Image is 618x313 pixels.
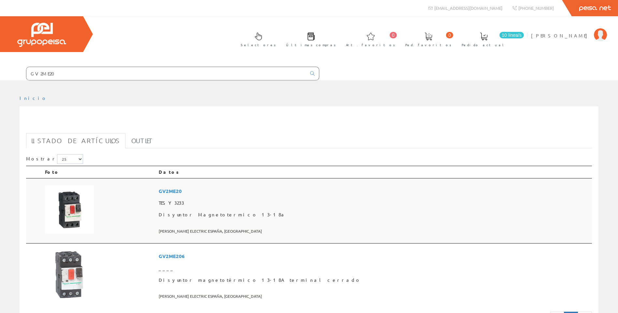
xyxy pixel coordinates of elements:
span: 0 [446,32,453,38]
span: Selectores [241,42,276,48]
select: Mostrar [57,154,83,164]
span: GV2ME206 [159,250,589,262]
label: Mostrar [26,154,83,164]
span: [PHONE_NUMBER] [518,5,554,11]
a: Inicio [20,95,47,101]
span: [PERSON_NAME] ELECTRIC ESPAÑA, [GEOGRAPHIC_DATA] [159,291,589,302]
span: ____ [159,263,589,274]
span: Últimas compras [286,42,336,48]
a: Listado de artículos [26,133,125,148]
input: Buscar ... [26,67,306,80]
img: Foto artículo Disyuntor magnetotérmico 13-18A terminal cerrado (150x150) [45,250,94,299]
a: Selectores [234,27,279,51]
a: [PERSON_NAME] [531,27,607,33]
span: [PERSON_NAME] ELECTRIC ESPAÑA, [GEOGRAPHIC_DATA] [159,226,589,237]
span: Pedido actual [462,42,506,48]
span: Disyuntor Magnetotermico 13-18a [159,209,589,221]
th: Foto [42,166,156,178]
a: 10 línea/s Pedido actual [455,27,525,51]
span: Disyuntor magnetotérmico 13-18A terminal cerrado [159,274,589,286]
a: Outlet [126,133,158,148]
span: 0 [390,32,397,38]
img: Foto artículo Disyuntor Magnetotermico 13-18a (150x150) [45,185,94,234]
h1: GV2ME20 [26,117,592,130]
span: 10 línea/s [499,32,524,38]
span: [PERSON_NAME] [531,32,591,39]
span: Art. favoritos [346,42,395,48]
span: [EMAIL_ADDRESS][DOMAIN_NAME] [434,5,502,11]
span: GV2ME20 [159,185,589,197]
img: Grupo Peisa [17,23,66,47]
span: Ped. favoritos [405,42,452,48]
span: TESY3233 [159,197,589,209]
a: Últimas compras [280,27,339,51]
th: Datos [156,166,592,178]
